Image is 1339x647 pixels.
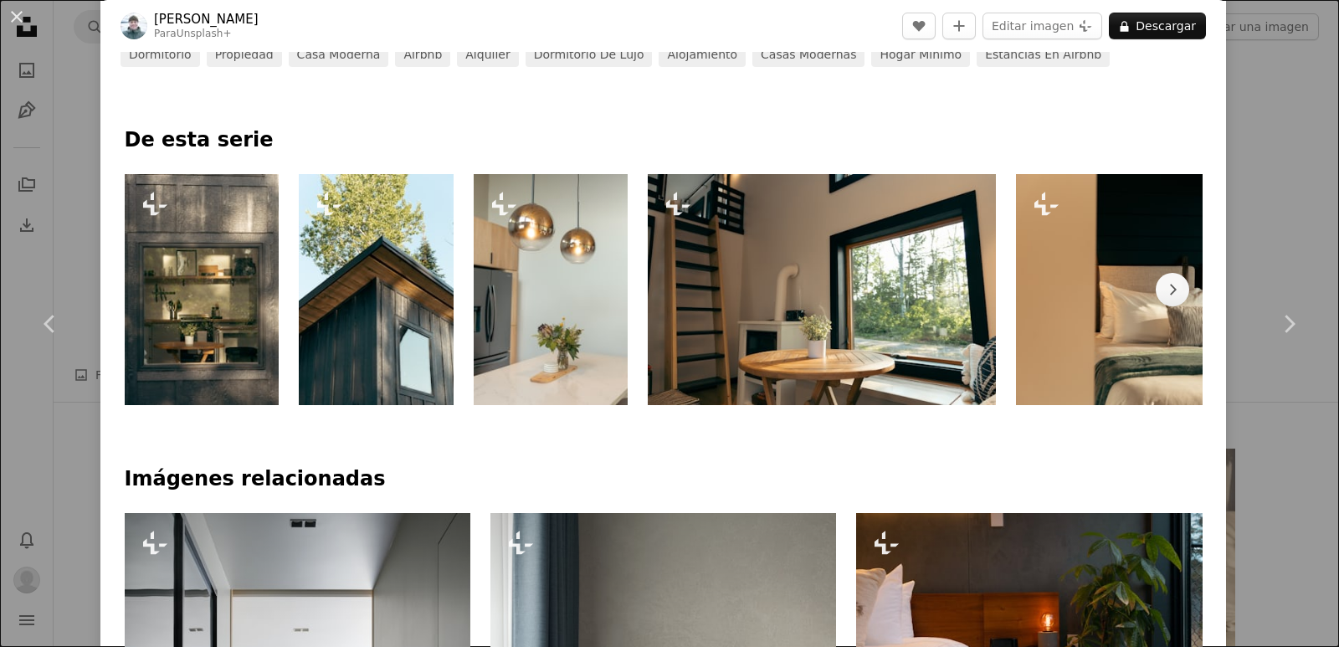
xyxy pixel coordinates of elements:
[648,174,996,406] img: una mesa con un jarrón de flores frente a una ventana
[474,282,628,297] a: Una isla de cocina con un jarrón de flores
[207,44,282,67] a: propiedad
[982,13,1102,39] button: Editar imagen
[177,28,232,39] a: Unsplash+
[299,174,454,406] img: Un edificio de madera con un árbol al fondo
[977,44,1110,67] a: Estancias en Airbnb
[299,282,454,297] a: Un edificio de madera con un árbol al fondo
[395,44,450,67] a: Airbnb
[154,11,259,28] a: [PERSON_NAME]
[289,44,389,67] a: casa moderna
[902,13,936,39] button: Me gusta
[856,620,1202,635] a: Un dormitorio con una cama y una planta en maceta
[1239,244,1339,404] a: Siguiente
[125,174,280,406] img: una habitación con una mesa y estantes en ella
[125,466,1203,493] h4: Imágenes relacionadas
[125,282,280,297] a: una habitación con una mesa y estantes en ella
[121,44,200,67] a: dormitorio
[659,44,746,67] a: alojamiento
[1109,13,1206,39] button: Descargar
[942,13,976,39] button: Añade a la colección
[1156,273,1189,306] button: desplazar lista a la derecha
[457,44,518,67] a: alquiler
[871,44,970,67] a: Hogar mínimo
[474,174,628,406] img: Una isla de cocina con un jarrón de flores
[526,44,653,67] a: dormitorio de lujo
[121,13,147,39] img: Ve al perfil de Hans Isaacson
[125,127,1203,154] p: De esta serie
[154,28,259,41] div: Para
[752,44,864,67] a: Casas modernas
[648,282,996,297] a: una mesa con un jarrón de flores frente a una ventana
